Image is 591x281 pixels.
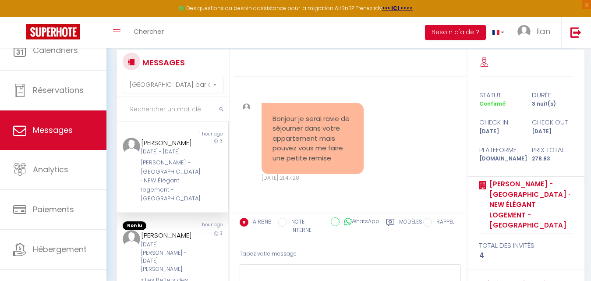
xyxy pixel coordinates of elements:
[33,85,84,96] span: Réservations
[26,24,80,39] img: Super Booking
[399,218,422,236] label: Modèles
[517,25,531,38] img: ...
[287,218,324,235] label: NOTE INTERNE
[526,90,579,100] div: durée
[340,217,379,227] label: WhatsApp
[511,17,561,48] a: ... Ilan
[33,45,78,56] span: Calendriers
[33,204,74,215] span: Paiements
[141,241,195,274] div: [DATE][PERSON_NAME] - [DATE][PERSON_NAME]
[220,230,223,237] span: 3
[526,100,579,108] div: 3 nuit(s)
[123,230,140,248] img: ...
[474,90,526,100] div: statut
[479,250,573,261] div: 4
[141,148,195,156] div: [DATE] - [DATE]
[425,25,486,40] button: Besoin d'aide ?
[526,145,579,155] div: Prix total
[536,26,550,37] span: Ilan
[123,221,146,230] span: Non lu
[526,128,579,136] div: [DATE]
[432,218,454,228] label: RAPPEL
[382,4,413,12] a: >>> ICI <<<<
[134,27,164,36] span: Chercher
[248,218,272,228] label: AIRBNB
[474,117,526,128] div: check in
[479,100,506,107] span: Confirmé
[486,179,573,231] a: [PERSON_NAME] - [GEOGRAPHIC_DATA] · NEW Élégant logement - [GEOGRAPHIC_DATA]
[243,103,250,111] img: ...
[33,244,87,255] span: Hébergement
[123,138,140,155] img: ...
[526,155,579,163] div: 278.83
[262,174,364,182] div: [DATE] 21:47:28
[173,221,228,230] div: 1 hour ago
[141,158,195,203] div: [PERSON_NAME] - [GEOGRAPHIC_DATA] · NEW Élégant logement - [GEOGRAPHIC_DATA]
[127,17,170,48] a: Chercher
[240,243,461,265] div: Tapez votre message
[33,164,68,175] span: Analytics
[140,53,185,72] h3: MESSAGES
[570,27,581,38] img: logout
[33,124,73,135] span: Messages
[474,145,526,155] div: Plateforme
[141,138,195,148] div: [PERSON_NAME]
[220,138,223,144] span: 3
[117,97,229,122] input: Rechercher un mot clé
[526,117,579,128] div: check out
[474,155,526,163] div: [DOMAIN_NAME]
[474,128,526,136] div: [DATE]
[141,230,195,241] div: [PERSON_NAME]
[272,114,353,164] pre: Bonjour je serai ravie de séjourner dans votre appartement mais pouvez vous me faire une petite r...
[173,131,228,138] div: 1 hour ago
[479,240,573,251] div: total des invités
